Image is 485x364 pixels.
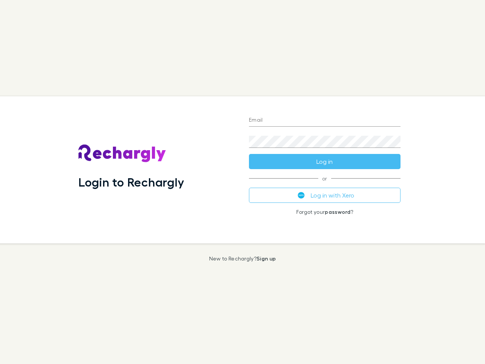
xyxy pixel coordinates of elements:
p: Forgot your ? [249,209,401,215]
a: Sign up [257,255,276,262]
img: Xero's logo [298,192,305,199]
h1: Login to Rechargly [78,175,184,189]
p: New to Rechargly? [209,256,276,262]
button: Log in [249,154,401,169]
img: Rechargly's Logo [78,144,166,163]
button: Log in with Xero [249,188,401,203]
a: password [325,209,350,215]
